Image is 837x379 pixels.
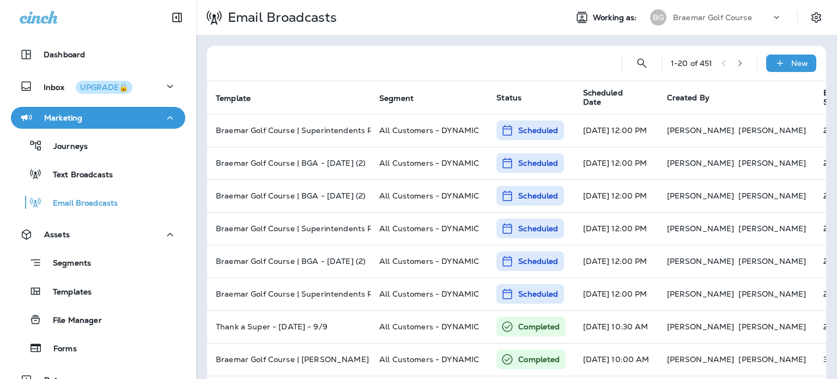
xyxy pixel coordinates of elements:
[574,147,658,179] td: [DATE] 12:00 PM
[518,223,558,234] p: Scheduled
[518,125,558,136] p: Scheduled
[738,322,806,331] p: [PERSON_NAME]
[379,224,479,233] span: All Customers - DYNAMIC
[379,289,479,299] span: All Customers - DYNAMIC
[43,142,88,152] p: Journeys
[11,163,185,185] button: Text Broadcasts
[574,343,658,376] td: [DATE] 10:00 AM
[738,191,806,200] p: [PERSON_NAME]
[80,83,128,91] div: UPGRADE🔒
[583,88,654,107] span: Scheduled Date
[806,8,826,27] button: Settings
[667,224,735,233] p: [PERSON_NAME]
[496,93,521,103] span: Status
[667,126,735,135] p: [PERSON_NAME]
[379,93,428,103] span: Segment
[518,158,558,169] p: Scheduled
[738,159,806,167] p: [PERSON_NAME]
[43,344,77,354] p: Forms
[738,290,806,298] p: [PERSON_NAME]
[11,75,185,97] button: InboxUPGRADE🔒
[11,280,185,303] button: Templates
[574,310,658,343] td: [DATE] 10:30 AM
[216,322,362,331] p: Thank a Super - September 2025 - 9/9
[162,7,192,28] button: Collapse Sidebar
[44,81,132,92] p: Inbox
[518,321,560,332] p: Completed
[216,159,362,167] p: Braemar Golf Course | BGA - Sept 2025 (2)
[518,256,558,267] p: Scheduled
[518,190,558,201] p: Scheduled
[11,134,185,157] button: Journeys
[11,107,185,129] button: Marketing
[379,354,479,364] span: All Customers - DYNAMIC
[11,336,185,359] button: Forms
[667,191,735,200] p: [PERSON_NAME]
[593,13,639,22] span: Working as:
[76,81,132,94] button: UPGRADE🔒
[216,93,265,103] span: Template
[223,9,337,26] p: Email Broadcasts
[738,224,806,233] p: [PERSON_NAME]
[667,355,735,364] p: [PERSON_NAME]
[671,59,713,68] div: 1 - 20 of 451
[42,198,118,209] p: Email Broadcasts
[574,278,658,310] td: [DATE] 12:00 PM
[216,355,362,364] p: Braemar Golf Course | Scotty Cameron Event 2025 - 9/23
[650,9,666,26] div: BG
[42,258,91,269] p: Segments
[379,322,479,332] span: All Customers - DYNAMIC
[11,191,185,214] button: Email Broadcasts
[631,52,653,74] button: Search Email Broadcasts
[216,94,251,103] span: Template
[673,13,752,22] p: Braemar Golf Course
[574,179,658,212] td: [DATE] 12:00 PM
[791,59,808,68] p: New
[574,212,658,245] td: [DATE] 12:00 PM
[216,126,362,135] p: Braemar Golf Course | Superintendents Revenge - October 2025
[667,257,735,266] p: [PERSON_NAME]
[518,354,560,365] p: Completed
[11,251,185,274] button: Segments
[11,44,185,65] button: Dashboard
[379,158,479,168] span: All Customers - DYNAMIC
[518,288,558,299] p: Scheduled
[44,113,82,122] p: Marketing
[216,191,362,200] p: Braemar Golf Course | BGA - Sept 2025 (2)
[574,114,658,147] td: [DATE] 12:00 PM
[216,290,362,298] p: Braemar Golf Course | Superintendents Revenge - October 2025
[667,322,735,331] p: [PERSON_NAME]
[379,125,479,135] span: All Customers - DYNAMIC
[667,290,735,298] p: [PERSON_NAME]
[738,257,806,266] p: [PERSON_NAME]
[583,88,640,107] span: Scheduled Date
[379,256,479,266] span: All Customers - DYNAMIC
[667,159,735,167] p: [PERSON_NAME]
[216,257,362,266] p: Braemar Golf Course | BGA - Sept 2025 (2)
[216,224,362,233] p: Braemar Golf Course | Superintendents Revenge - October 2025
[738,355,806,364] p: [PERSON_NAME]
[738,126,806,135] p: [PERSON_NAME]
[379,94,414,103] span: Segment
[11,224,185,245] button: Assets
[42,316,102,326] p: File Manager
[44,50,85,59] p: Dashboard
[379,191,479,201] span: All Customers - DYNAMIC
[667,93,709,103] span: Created By
[44,230,70,239] p: Assets
[42,287,92,298] p: Templates
[574,245,658,278] td: [DATE] 12:00 PM
[42,170,113,181] p: Text Broadcasts
[11,308,185,331] button: File Manager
